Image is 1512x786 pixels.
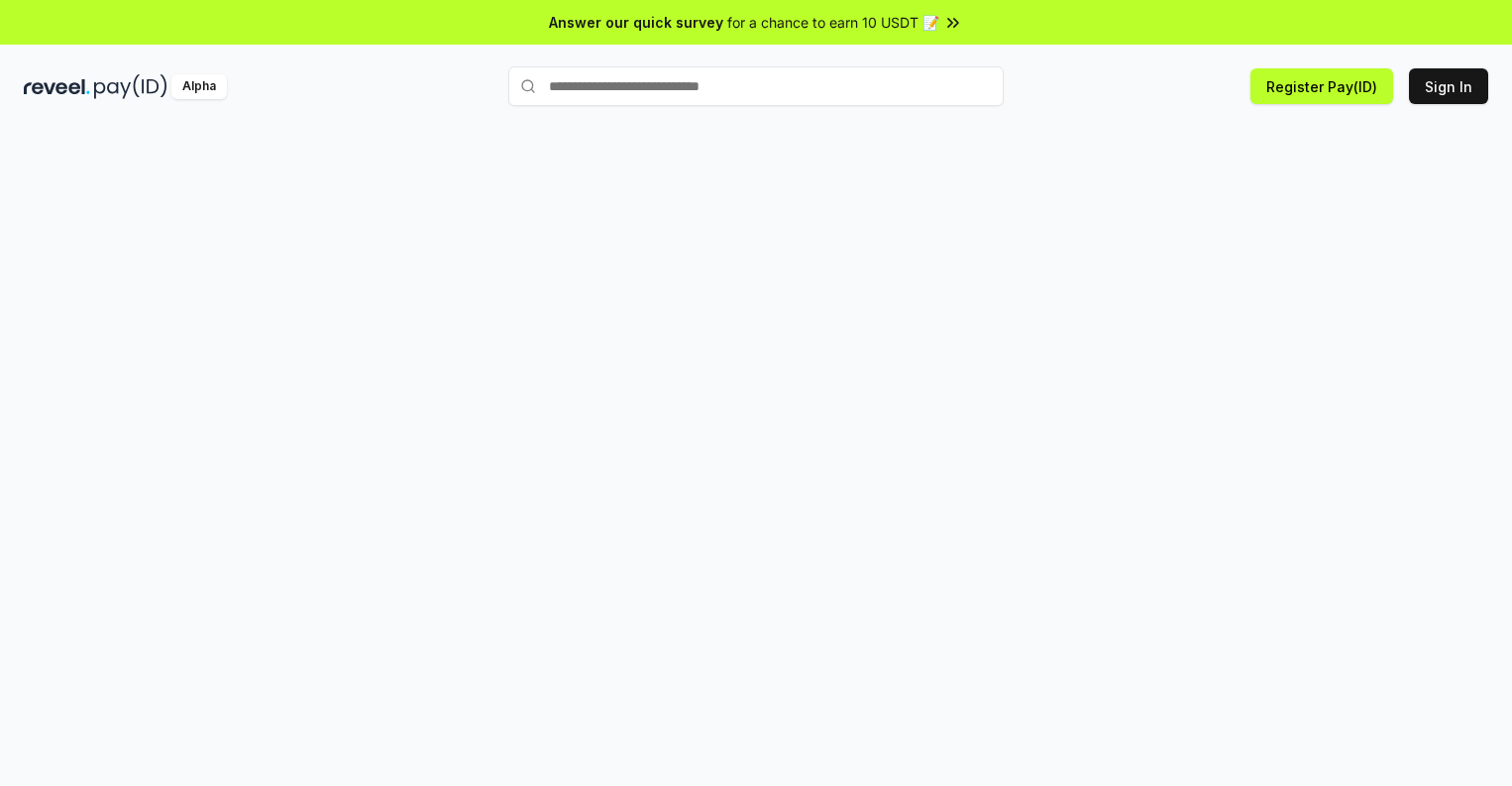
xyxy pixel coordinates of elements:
[94,74,167,99] img: pay_id
[24,74,90,99] img: reveel_dark
[1250,68,1393,104] button: Register Pay(ID)
[727,12,939,33] span: for a chance to earn 10 USDT 📝
[1409,68,1488,104] button: Sign In
[549,12,723,33] span: Answer our quick survey
[171,74,227,99] div: Alpha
